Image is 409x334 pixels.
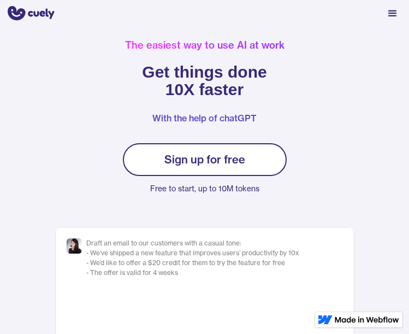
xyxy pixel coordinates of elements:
div: Sign up for free [164,153,245,166]
div: The easiest way to use AI at work [125,40,284,50]
p: With the help of chatGPT [152,109,257,127]
a: Sign up for free [123,143,287,176]
img: Made in Webflow [335,317,399,323]
div: menu [382,3,404,25]
h1: Get things done 10X faster [142,63,266,98]
p: Free to start, up to 10M tokens [123,181,287,196]
div: Draft an email to our customers with a casual tone: - We’ve shipped a new feature that improves u... [86,238,299,278]
a: home [5,5,55,23]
